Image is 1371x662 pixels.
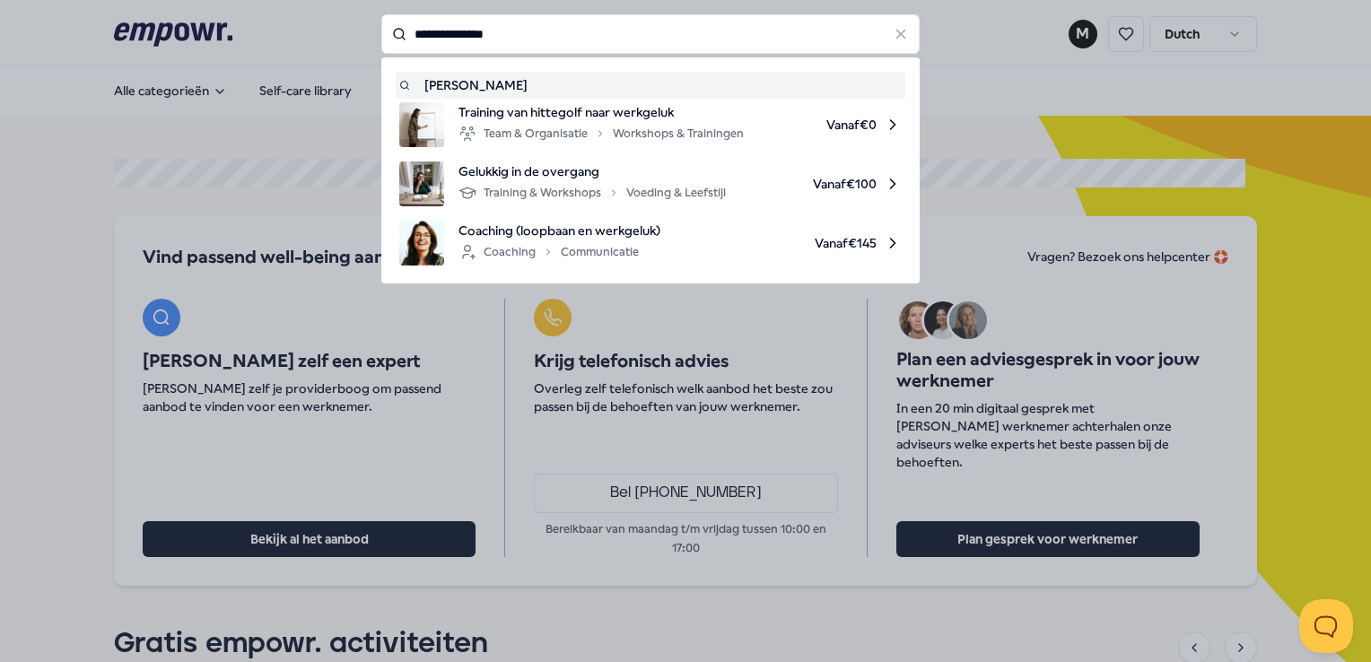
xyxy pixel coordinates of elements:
img: product image [399,102,444,147]
iframe: Help Scout Beacon - Open [1299,599,1353,653]
input: Search for products, categories or subcategories [381,14,920,54]
a: product imageGelukkig in de overgangTraining & WorkshopsVoeding & LeefstijlVanaf€100 [399,161,902,206]
div: Coaching Communicatie [458,241,639,263]
span: Gelukkig in de overgang [458,161,726,181]
span: Training van hittegolf naar werkgeluk [458,102,744,122]
a: product imageCoaching (loopbaan en werkgeluk)CoachingCommunicatieVanaf€145 [399,221,902,266]
a: product imageTraining van hittegolf naar werkgelukTeam & OrganisatieWorkshops & TrainingenVanaf€0 [399,102,902,147]
img: product image [399,221,444,266]
div: Team & Organisatie Workshops & Trainingen [458,123,744,144]
span: Coaching (loopbaan en werkgeluk) [458,221,660,240]
img: product image [399,161,444,206]
div: Training & Workshops Voeding & Leefstijl [458,182,726,204]
a: [PERSON_NAME] [399,75,902,95]
span: Vanaf € 100 [740,161,902,206]
span: Vanaf € 145 [675,221,902,266]
span: Vanaf € 0 [758,102,902,147]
